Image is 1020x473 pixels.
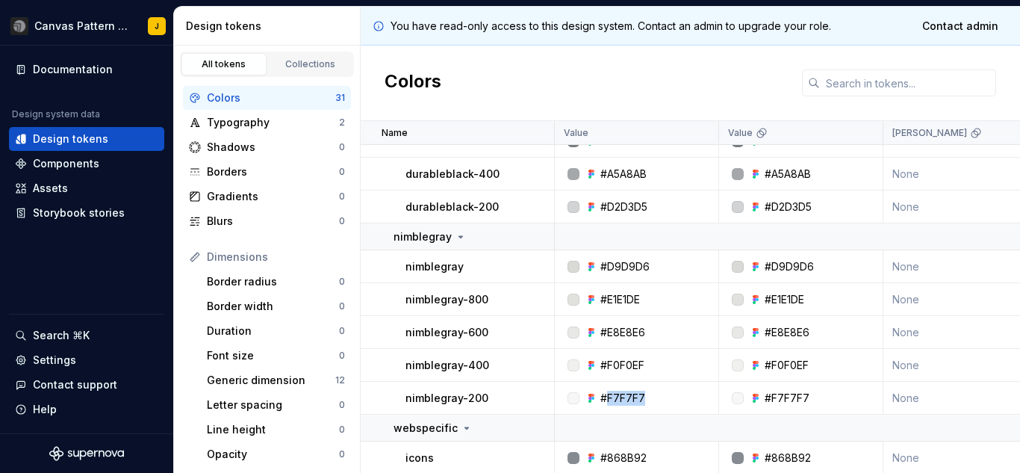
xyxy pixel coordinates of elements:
p: nimblegray-600 [405,325,488,340]
div: Components [33,156,99,171]
a: Opacity0 [201,442,351,466]
div: Assets [33,181,68,196]
div: 0 [339,325,345,337]
a: Border radius0 [201,270,351,294]
p: [PERSON_NAME] [892,127,967,139]
p: durableblack-200 [405,200,499,214]
div: Line height [207,422,339,437]
a: Design tokens [9,127,164,151]
div: Blurs [207,214,339,229]
a: Line height0 [201,418,351,442]
div: 0 [339,300,345,312]
p: You have read-only access to this design system. Contact an admin to upgrade your role. [391,19,831,34]
div: 0 [339,399,345,411]
div: Storybook stories [33,205,125,220]
div: #D2D3D5 [600,200,647,214]
p: icons [405,451,434,466]
div: Search ⌘K [33,328,90,343]
div: 0 [339,276,345,288]
a: Documentation [9,58,164,81]
h2: Colors [385,69,441,96]
div: Design tokens [186,19,354,34]
div: 0 [339,215,345,227]
div: Dimensions [207,250,345,265]
div: #F7F7F7 [765,391,809,406]
div: Borders [207,164,339,179]
p: nimblegray [394,229,452,244]
a: Typography2 [183,111,351,135]
input: Search in tokens... [820,69,996,96]
div: Canvas Pattern Library (Master) [34,19,130,34]
div: #D2D3D5 [765,200,812,214]
p: nimblegray-400 [405,358,489,373]
a: Borders0 [183,160,351,184]
a: Duration0 [201,319,351,343]
svg: Supernova Logo [49,446,124,461]
div: Colors [207,90,335,105]
div: 2 [339,117,345,129]
div: 0 [339,424,345,436]
button: Contact support [9,373,164,397]
div: 31 [335,92,345,104]
div: #D9D9D6 [600,259,650,274]
div: Border radius [207,274,339,289]
div: #F0F0EF [765,358,809,373]
div: Gradients [207,189,339,204]
div: Font size [207,348,339,363]
div: Opacity [207,447,339,462]
div: #E1E1DE [765,292,804,307]
a: Shadows0 [183,135,351,159]
a: Colors31 [183,86,351,110]
p: Value [728,127,753,139]
div: Settings [33,353,76,368]
a: Storybook stories [9,201,164,225]
p: Name [382,127,408,139]
p: nimblegray [405,259,464,274]
button: Search ⌘K [9,324,164,347]
div: #868B92 [765,451,811,466]
a: Settings [9,348,164,372]
div: Collections [273,58,348,70]
div: Shadows [207,140,339,155]
div: #A5A8AB [765,167,811,182]
div: Design system data [12,108,100,120]
a: Border width0 [201,294,351,318]
button: Help [9,398,164,421]
div: #E1E1DE [600,292,640,307]
a: Gradients0 [183,185,351,208]
div: Help [33,402,57,417]
div: Border width [207,299,339,314]
p: nimblegray-800 [405,292,488,307]
div: Documentation [33,62,113,77]
div: #E8E8E6 [765,325,809,340]
div: 0 [339,166,345,178]
p: durableblack-400 [405,167,500,182]
div: 0 [339,191,345,203]
div: #D9D9D6 [765,259,814,274]
div: #A5A8AB [600,167,647,182]
div: 0 [339,448,345,460]
div: J [155,20,159,32]
a: Assets [9,176,164,200]
div: Design tokens [33,132,108,146]
a: Font size0 [201,344,351,368]
p: nimblegray-200 [405,391,488,406]
div: Generic dimension [207,373,335,388]
button: Canvas Pattern Library (Master)J [3,10,170,42]
a: Generic dimension12 [201,368,351,392]
div: Duration [207,324,339,338]
div: #F0F0EF [600,358,644,373]
div: Contact support [33,377,117,392]
span: Contact admin [922,19,998,34]
img: 3ce36157-9fde-47d2-9eb8-fa8ebb961d3d.png [10,17,28,35]
div: #E8E8E6 [600,325,645,340]
div: 0 [339,141,345,153]
a: Contact admin [912,13,1008,40]
p: webspecific [394,421,458,436]
div: 0 [339,350,345,362]
div: #868B92 [600,451,647,466]
div: Typography [207,115,339,130]
div: Letter spacing [207,398,339,412]
p: Value [564,127,588,139]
